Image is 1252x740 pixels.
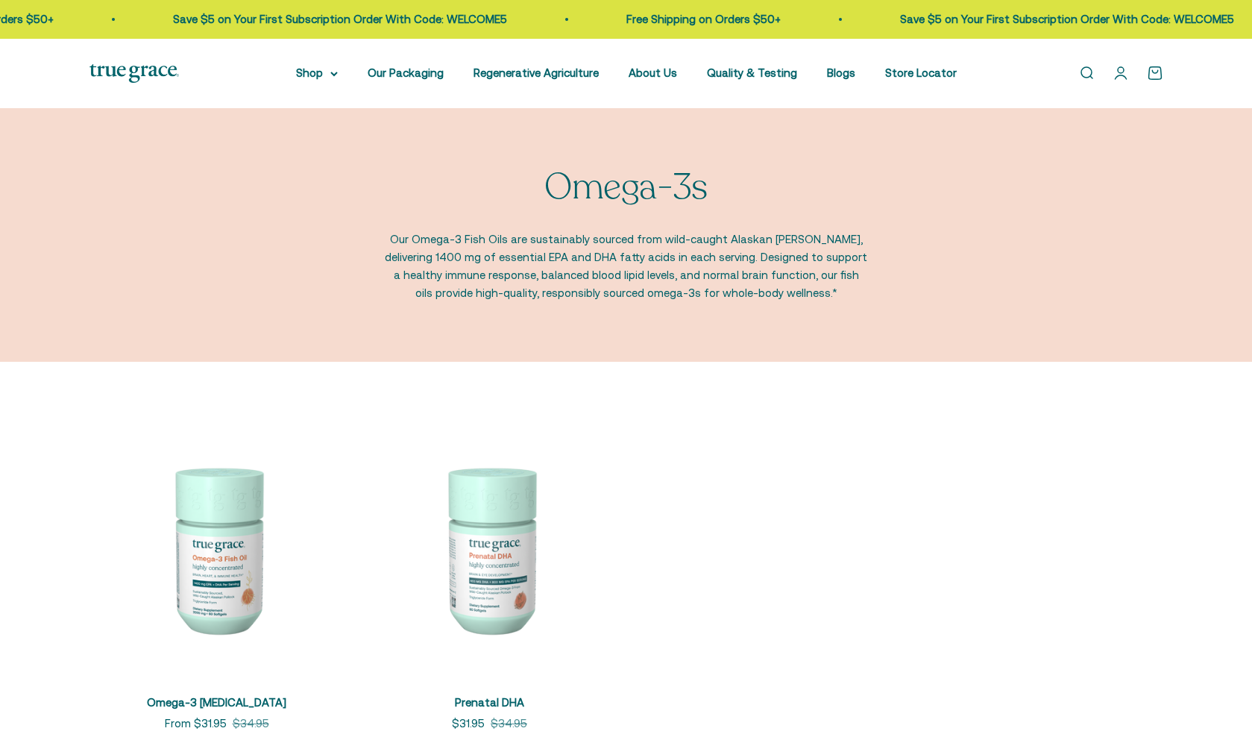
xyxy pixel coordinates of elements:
[827,66,855,79] a: Blogs
[620,13,774,25] a: Free Shipping on Orders $50+
[452,715,485,733] sale-price: $31.95
[707,66,797,79] a: Quality & Testing
[166,10,500,28] p: Save $5 on Your First Subscription Order With Code: WELCOME5
[629,66,677,79] a: About Us
[491,715,527,733] compare-at-price: $34.95
[455,696,524,709] a: Prenatal DHA
[165,715,227,733] sale-price: From $31.95
[89,421,345,677] img: Omega-3 Fish Oil for Brain, Heart, and Immune Health* Sustainably sourced, wild-caught Alaskan fi...
[893,10,1227,28] p: Save $5 on Your First Subscription Order With Code: WELCOME5
[147,696,286,709] a: Omega-3 [MEDICAL_DATA]
[296,64,338,82] summary: Shop
[368,66,444,79] a: Our Packaging
[474,66,599,79] a: Regenerative Agriculture
[362,421,617,677] img: Prenatal DHA for Brain & Eye Development* For women during pre-conception, pregnancy, and lactati...
[885,66,957,79] a: Store Locator
[544,168,707,207] p: Omega-3s
[233,715,269,733] compare-at-price: $34.95
[384,231,869,302] p: Our Omega-3 Fish Oils are sustainably sourced from wild-caught Alaskan [PERSON_NAME], delivering ...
